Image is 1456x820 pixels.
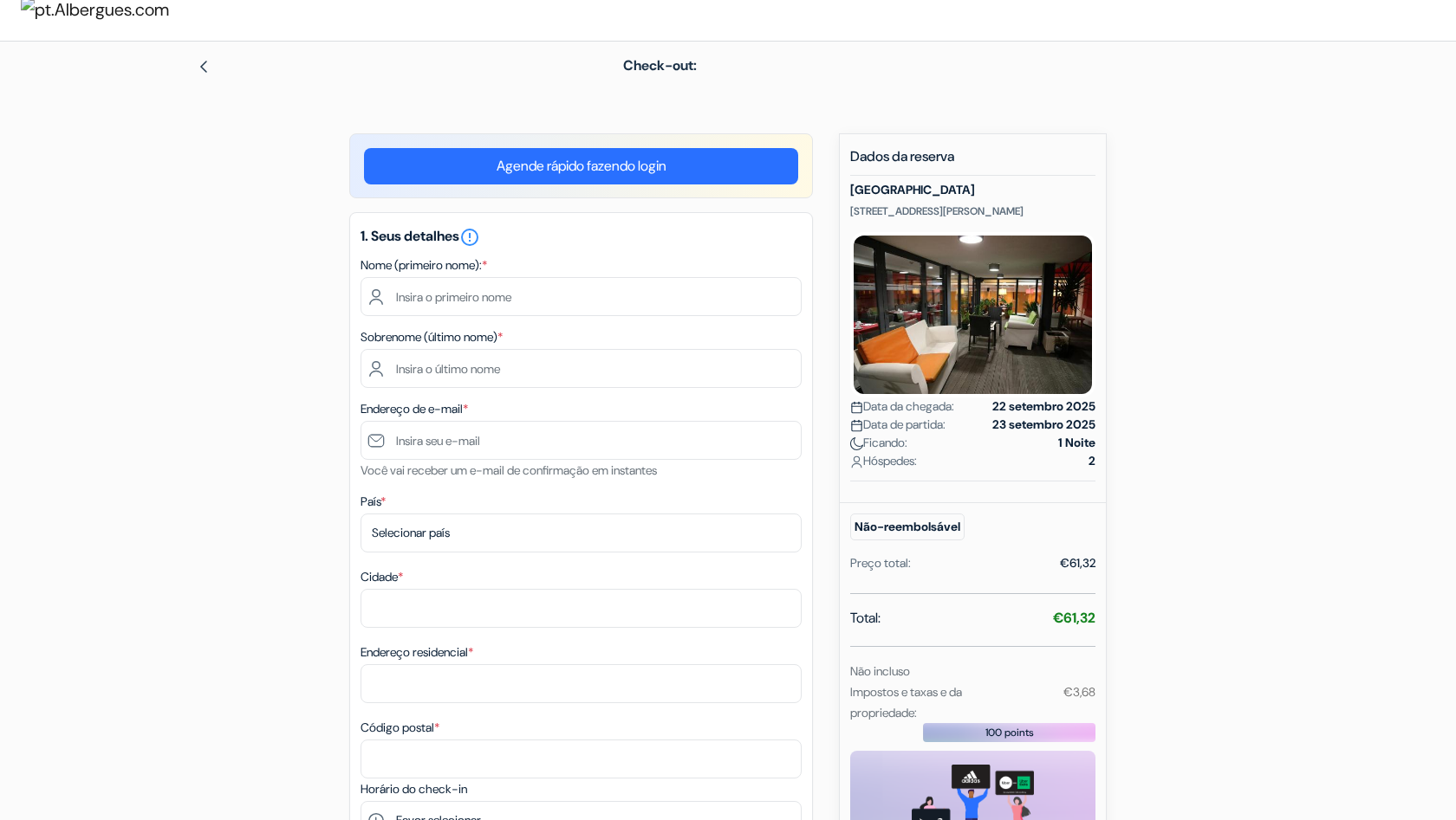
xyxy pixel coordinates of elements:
label: Sobrenome (último nome) [361,328,503,346]
label: Cidade [361,568,403,586]
i: error_outline [459,227,480,248]
span: Check-out: [623,56,697,74]
div: Preço total: [850,554,911,572]
strong: 23 setembro 2025 [992,416,1095,434]
h5: [GEOGRAPHIC_DATA] [850,183,1095,197]
strong: 1 Noite [1058,434,1095,452]
label: Endereço residencial [361,643,473,662]
h5: 1. Seus detalhes [361,227,802,248]
strong: 2 [1089,452,1095,470]
p: [STREET_ADDRESS][PERSON_NAME] [850,204,1095,218]
small: Impostos e taxas e da propriedade: [850,684,962,720]
span: Data da chegada: [850,397,954,416]
h5: Dados da reserva [850,148,1095,176]
a: Agende rápido fazendo login [364,148,798,184]
small: Não incluso [850,663,910,679]
label: Horário do check-in [361,780,467,798]
a: error_outline [459,227,480,245]
small: Você vai receber um e-mail de confirmação em instantes [361,462,657,478]
small: Não-reembolsável [850,513,965,540]
strong: €61,32 [1053,609,1095,627]
img: calendar.svg [850,419,863,432]
span: 100 points [985,725,1034,740]
input: Insira o último nome [361,349,802,388]
img: left_arrow.svg [197,60,211,74]
div: €61,32 [1060,554,1095,572]
strong: 22 setembro 2025 [992,397,1095,416]
label: Endereço de e-mail [361,400,468,418]
span: Ficando: [850,434,907,452]
small: €3,68 [1063,684,1095,700]
label: País [361,493,386,511]
input: Insira seu e-mail [361,421,802,460]
input: Insira o primeiro nome [361,277,802,316]
label: Código postal [361,719,439,737]
span: Hóspedes: [850,452,917,470]
img: calendar.svg [850,401,863,414]
span: Total: [850,608,881,629]
img: user_icon.svg [850,455,863,468]
img: moon.svg [850,437,863,450]
label: Nome (primeiro nome): [361,256,487,274]
span: Data de partida: [850,416,946,434]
